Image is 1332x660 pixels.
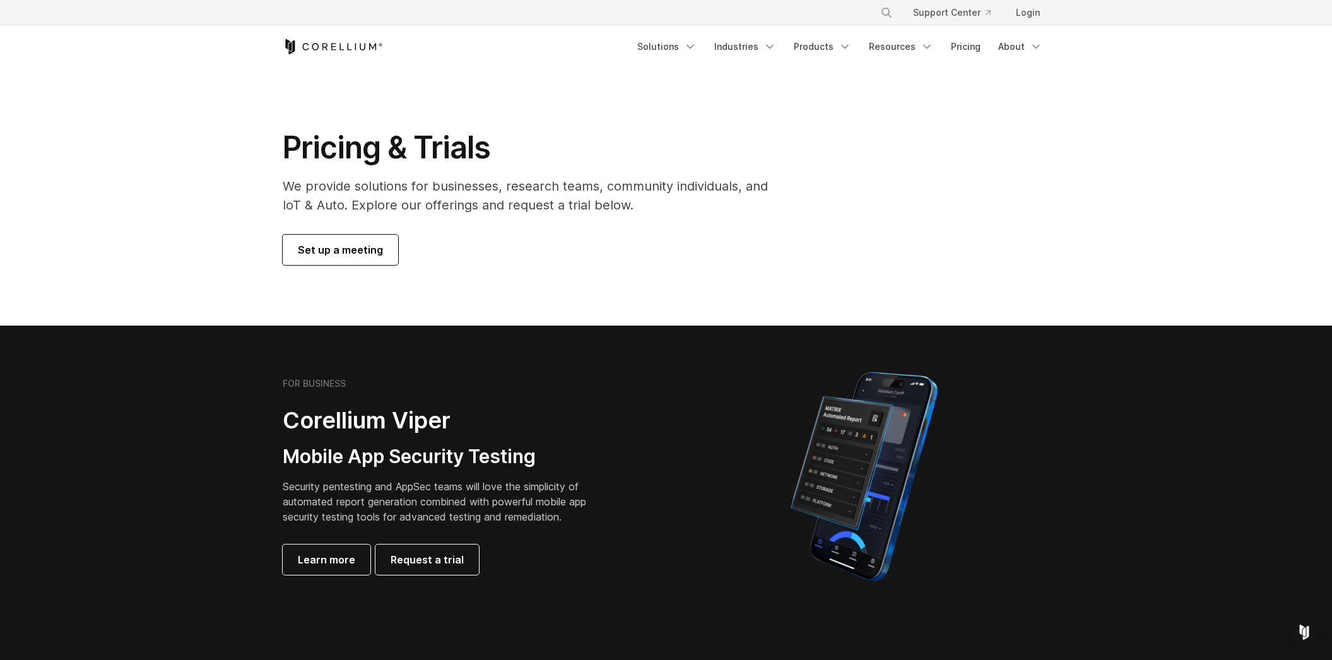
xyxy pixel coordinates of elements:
[298,242,383,257] span: Set up a meeting
[298,552,355,567] span: Learn more
[283,545,370,575] a: Learn more
[283,479,606,524] p: Security pentesting and AppSec teams will love the simplicity of automated report generation comb...
[1006,1,1050,24] a: Login
[875,1,898,24] button: Search
[903,1,1001,24] a: Support Center
[283,406,606,435] h2: Corellium Viper
[391,552,464,567] span: Request a trial
[283,378,346,389] h6: FOR BUSINESS
[283,39,383,54] a: Corellium Home
[861,35,941,58] a: Resources
[283,235,398,265] a: Set up a meeting
[865,1,1050,24] div: Navigation Menu
[375,545,479,575] a: Request a trial
[769,366,959,587] img: Corellium MATRIX automated report on iPhone showing app vulnerability test results across securit...
[707,35,784,58] a: Industries
[1289,617,1319,647] div: Open Intercom Messenger
[991,35,1050,58] a: About
[283,129,786,167] h1: Pricing & Trials
[283,445,606,469] h3: Mobile App Security Testing
[283,177,786,215] p: We provide solutions for businesses, research teams, community individuals, and IoT & Auto. Explo...
[943,35,988,58] a: Pricing
[630,35,1050,58] div: Navigation Menu
[630,35,704,58] a: Solutions
[786,35,859,58] a: Products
